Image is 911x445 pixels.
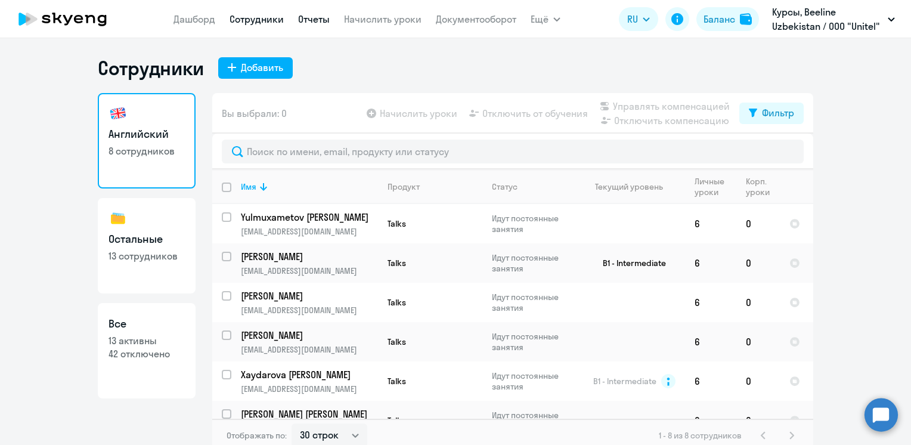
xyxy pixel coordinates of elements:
[298,13,330,25] a: Отчеты
[109,126,185,142] h3: Английский
[388,297,406,308] span: Talks
[574,243,685,283] td: B1 - Intermediate
[746,176,771,197] div: Корп. уроки
[241,211,376,224] p: Yulmuxametov [PERSON_NAME]
[109,334,185,347] p: 13 активны
[109,316,185,332] h3: Все
[772,5,883,33] p: Курсы, Beeline Uzbekistan / ООО "Unitel"
[388,181,420,192] div: Продукт
[241,407,377,421] a: [PERSON_NAME] [PERSON_NAME]
[766,5,901,33] button: Курсы, Beeline Uzbekistan / ООО "Unitel"
[388,336,406,347] span: Talks
[736,401,780,440] td: 0
[98,303,196,398] a: Все13 активны42 отключено
[696,7,759,31] button: Балансbalance
[241,265,377,276] p: [EMAIL_ADDRESS][DOMAIN_NAME]
[685,401,736,440] td: 6
[241,344,377,355] p: [EMAIL_ADDRESS][DOMAIN_NAME]
[584,181,684,192] div: Текущий уровень
[736,204,780,243] td: 0
[619,7,658,31] button: RU
[241,211,377,224] a: Yulmuxametov [PERSON_NAME]
[241,250,377,263] a: [PERSON_NAME]
[230,13,284,25] a: Сотрудники
[241,384,377,394] p: [EMAIL_ADDRESS][DOMAIN_NAME]
[344,13,422,25] a: Начислить уроки
[222,140,804,163] input: Поиск по имени, email, продукту или статусу
[241,289,377,302] a: [PERSON_NAME]
[736,322,780,361] td: 0
[492,181,574,192] div: Статус
[227,430,287,441] span: Отображать по:
[746,176,779,197] div: Корп. уроки
[685,204,736,243] td: 6
[241,226,377,237] p: [EMAIL_ADDRESS][DOMAIN_NAME]
[736,361,780,401] td: 0
[595,181,663,192] div: Текущий уровень
[436,13,516,25] a: Документооборот
[109,144,185,157] p: 8 сотрудников
[109,249,185,262] p: 13 сотрудников
[388,415,406,426] span: Talks
[736,283,780,322] td: 0
[593,376,656,387] span: B1 - Intermediate
[241,60,283,75] div: Добавить
[109,104,128,123] img: english
[659,430,742,441] span: 1 - 8 из 8 сотрудников
[241,368,376,381] p: Xaydarova [PERSON_NAME]
[241,329,377,342] a: [PERSON_NAME]
[531,12,549,26] span: Ещё
[109,347,185,360] p: 42 отключено
[685,283,736,322] td: 6
[218,57,293,79] button: Добавить
[492,252,574,274] p: Идут постоянные занятия
[222,106,287,120] span: Вы выбрали: 0
[98,198,196,293] a: Остальные13 сотрудников
[531,7,560,31] button: Ещё
[492,370,574,392] p: Идут постоянные занятия
[685,361,736,401] td: 6
[98,56,204,80] h1: Сотрудники
[109,231,185,247] h3: Остальные
[740,13,752,25] img: balance
[241,305,377,316] p: [EMAIL_ADDRESS][DOMAIN_NAME]
[627,12,638,26] span: RU
[388,376,406,387] span: Talks
[388,218,406,229] span: Talks
[241,407,376,421] p: [PERSON_NAME] [PERSON_NAME]
[241,250,376,263] p: [PERSON_NAME]
[695,176,736,197] div: Личные уроки
[241,289,376,302] p: [PERSON_NAME]
[492,331,574,353] p: Идут постоянные занятия
[388,258,406,268] span: Talks
[241,368,377,381] a: Xaydarova [PERSON_NAME]
[109,209,128,228] img: others
[704,12,735,26] div: Баланс
[98,93,196,188] a: Английский8 сотрудников
[492,410,574,431] p: Идут постоянные занятия
[685,243,736,283] td: 6
[492,213,574,234] p: Идут постоянные занятия
[492,181,518,192] div: Статус
[685,322,736,361] td: 6
[736,243,780,283] td: 0
[388,181,482,192] div: Продукт
[695,176,728,197] div: Личные уроки
[241,329,376,342] p: [PERSON_NAME]
[762,106,794,120] div: Фильтр
[173,13,215,25] a: Дашборд
[739,103,804,124] button: Фильтр
[241,181,256,192] div: Имя
[241,181,377,192] div: Имя
[492,292,574,313] p: Идут постоянные занятия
